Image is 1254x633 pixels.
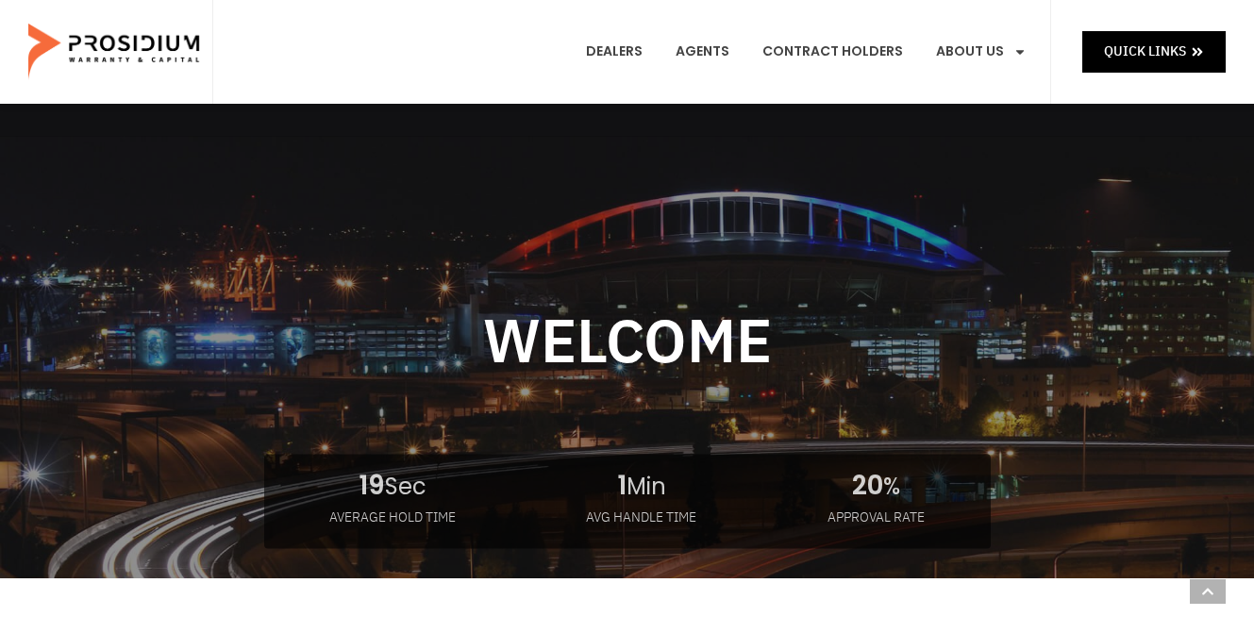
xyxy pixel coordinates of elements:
[572,17,657,87] a: Dealers
[1104,40,1186,63] span: Quick Links
[1082,31,1226,72] a: Quick Links
[572,17,1041,87] nav: Menu
[661,17,744,87] a: Agents
[922,17,1041,87] a: About Us
[748,17,917,87] a: Contract Holders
